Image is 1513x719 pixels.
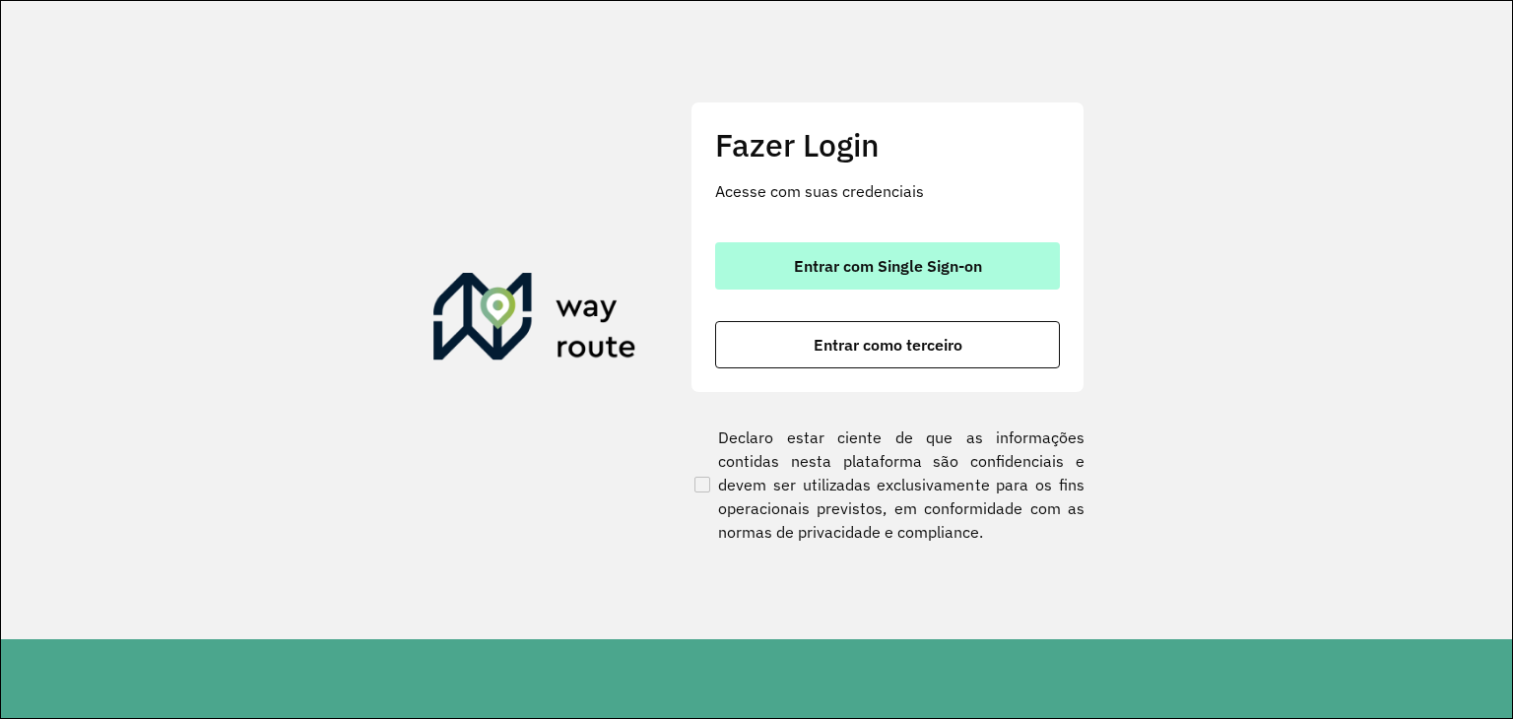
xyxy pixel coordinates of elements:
button: button [715,321,1060,368]
img: Roteirizador AmbevTech [433,273,636,367]
h2: Fazer Login [715,126,1060,163]
span: Entrar como terceiro [814,337,962,353]
label: Declaro estar ciente de que as informações contidas nesta plataforma são confidenciais e devem se... [691,425,1085,544]
span: Entrar com Single Sign-on [794,258,982,274]
p: Acesse com suas credenciais [715,179,1060,203]
button: button [715,242,1060,290]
